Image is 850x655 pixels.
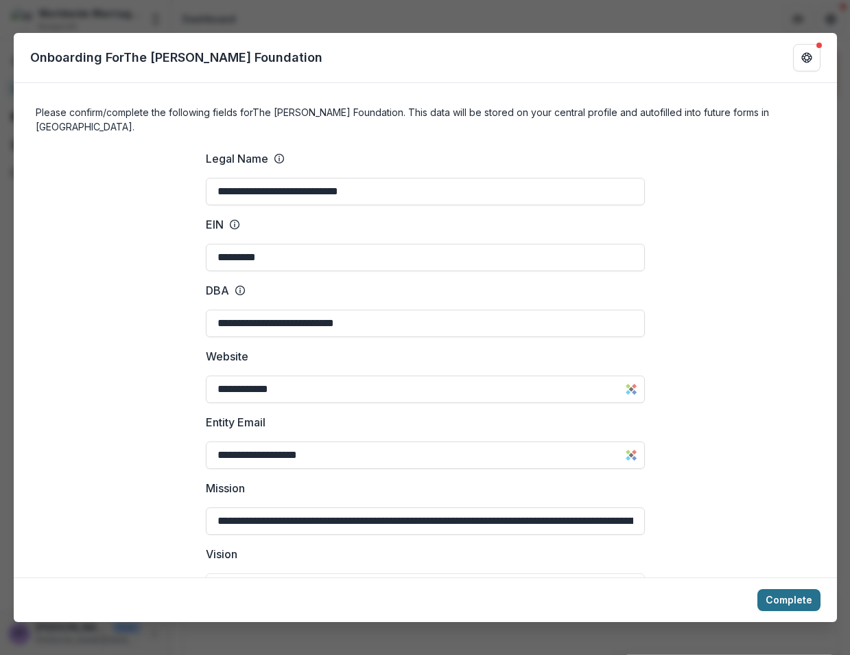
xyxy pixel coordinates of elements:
[206,414,265,430] p: Entity Email
[793,44,821,71] button: Get Help
[206,282,229,299] p: DBA
[757,589,821,611] button: Complete
[206,150,268,167] p: Legal Name
[206,480,245,496] p: Mission
[206,216,224,233] p: EIN
[206,546,237,562] p: Vision
[206,348,248,365] p: Website
[626,384,637,395] img: Sticky Password
[30,48,322,67] p: Onboarding For The [PERSON_NAME] Foundation
[36,105,815,134] h4: Please confirm/complete the following fields for The [PERSON_NAME] Foundation . This data will be...
[626,450,637,461] img: Sticky Password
